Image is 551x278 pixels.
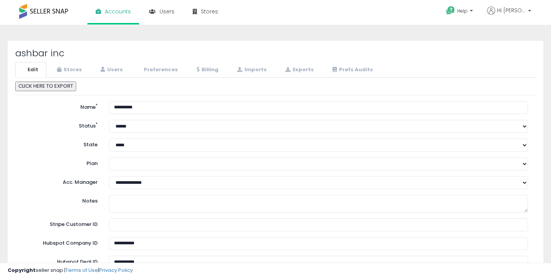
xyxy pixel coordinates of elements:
a: Hi [PERSON_NAME] [487,7,531,24]
label: Stripe Customer ID [17,218,103,228]
a: Billing [187,62,227,78]
a: Stores [47,62,90,78]
span: Hi [PERSON_NAME] [497,7,526,14]
a: Preferences [132,62,186,78]
a: Privacy Policy [99,267,133,274]
label: Status [17,120,103,130]
a: Imports [227,62,275,78]
i: Get Help [446,6,455,15]
span: Help [457,8,468,14]
h2: ashbar inc [15,48,536,58]
a: Terms of Use [65,267,98,274]
label: Notes [17,195,103,205]
label: Hubspot Company ID [17,237,103,247]
label: Name [17,101,103,111]
span: Users [160,8,174,15]
label: State [17,139,103,149]
label: Hubspot Deal ID [17,256,103,266]
span: Accounts [105,8,131,15]
label: Acc. Manager [17,176,103,186]
label: Plan [17,157,103,167]
a: Exports [275,62,322,78]
a: Users [91,62,131,78]
button: CLICK HERE TO EXPORT [15,82,76,91]
div: seller snap | | [8,267,133,274]
a: Prefs Audits [323,62,381,78]
span: Stores [201,8,218,15]
a: Edit [15,62,46,78]
strong: Copyright [8,267,36,274]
